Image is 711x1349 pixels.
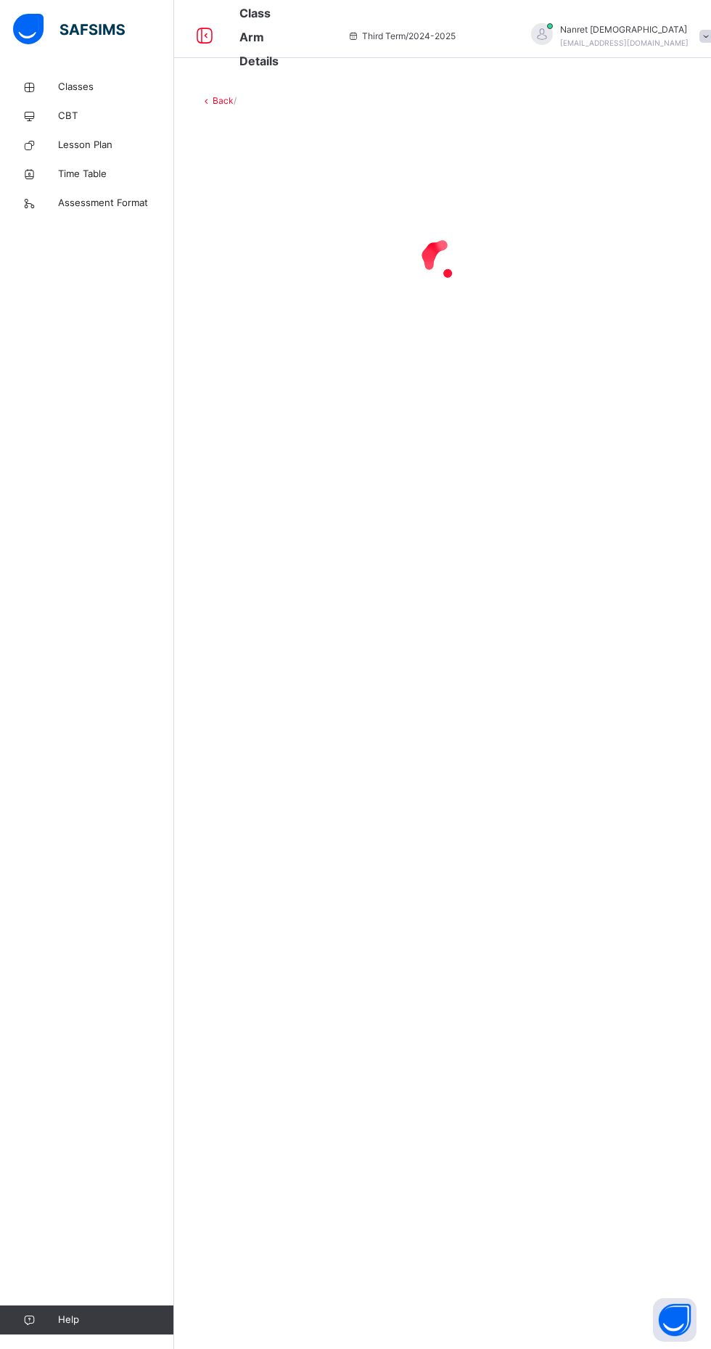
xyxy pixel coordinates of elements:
[560,38,689,47] span: [EMAIL_ADDRESS][DOMAIN_NAME]
[58,109,174,123] span: CBT
[58,196,174,210] span: Assessment Format
[653,1298,696,1342] button: Open asap
[560,23,689,36] span: Nanret [DEMOGRAPHIC_DATA]
[58,1313,173,1327] span: Help
[13,14,125,44] img: safsims
[348,30,456,43] span: session/term information
[234,95,237,106] span: /
[58,138,174,152] span: Lesson Plan
[239,6,279,68] span: Class Arm Details
[58,167,174,181] span: Time Table
[58,80,174,94] span: Classes
[213,95,234,106] a: Back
